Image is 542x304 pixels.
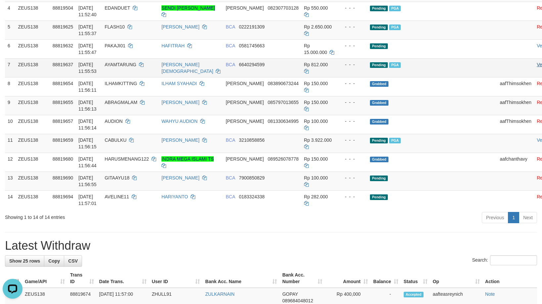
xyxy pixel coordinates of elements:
td: 13 [5,172,16,190]
span: Copy [48,258,60,264]
span: AVELINE11 [105,194,129,199]
span: 88819625 [53,24,73,29]
a: [PERSON_NAME] [161,100,200,105]
span: Accepted [404,292,424,297]
span: Copy 6640294599 to clipboard [239,62,265,67]
span: Rp 2.650.000 [304,24,332,29]
span: Copy 3210858856 to clipboard [239,137,265,143]
td: ZEUS138 [16,172,50,190]
span: [DATE] 11:55:53 [78,62,97,74]
span: Grabbed [370,157,388,162]
td: 12 [5,153,16,172]
span: Rp 100.000 [304,119,328,124]
span: Grabbed [370,100,388,106]
td: aafchanthavy [497,153,534,172]
a: [PERSON_NAME] [161,137,200,143]
span: Pending [370,194,388,200]
div: - - - [339,24,365,30]
span: [DATE] 11:52:40 [78,5,97,17]
div: - - - [339,80,365,87]
span: [DATE] 11:55:37 [78,24,97,36]
span: Pending [370,176,388,181]
span: ILHAMKITTING [105,81,137,86]
span: Copy 085797013655 to clipboard [268,100,298,105]
a: Show 25 rows [5,255,44,267]
span: 88819680 [53,156,73,162]
span: [DATE] 11:56:11 [78,81,97,93]
th: Game/API: activate to sort column ascending [22,269,68,288]
span: [PERSON_NAME] [226,5,264,11]
a: INDRA MEGA ISLAMI TS [161,156,214,162]
div: - - - [339,118,365,125]
span: EDANDUET [105,5,130,11]
td: ZEUS138 [16,77,50,96]
span: [DATE] 11:56:44 [78,156,97,168]
span: 88819637 [53,62,73,67]
span: CABULKU [105,137,126,143]
td: aafThimsokhen [497,96,534,115]
div: - - - [339,99,365,106]
a: [PERSON_NAME][DEMOGRAPHIC_DATA] [161,62,213,74]
span: Grabbed [370,81,388,87]
th: Amount: activate to sort column ascending [325,269,371,288]
span: Rp 150.000 [304,81,328,86]
span: Copy 081330634995 to clipboard [268,119,298,124]
span: Marked by aafsolysreylen [389,62,401,68]
a: WAHYU AUDION [161,119,198,124]
span: [DATE] 11:56:15 [78,137,97,149]
div: - - - [339,156,365,162]
td: 11 [5,134,16,153]
span: Rp 3.922.000 [304,137,332,143]
td: ZEUS138 [16,39,50,58]
span: [DATE] 11:56:55 [78,175,97,187]
td: 5 [5,21,16,39]
th: Bank Acc. Number: activate to sort column ascending [280,269,325,288]
span: CSV [68,258,78,264]
span: BCA [226,24,235,29]
div: - - - [339,193,365,200]
a: [PERSON_NAME] [161,24,200,29]
span: 88819690 [53,175,73,180]
a: Note [485,291,495,297]
span: Copy 083890673244 to clipboard [268,81,298,86]
span: Rp 150.000 [304,100,328,105]
span: Rp 100.000 [304,175,328,180]
td: aafThimsokhen [497,77,534,96]
span: BCA [226,43,235,48]
a: Previous [482,212,508,223]
span: AUDION [105,119,122,124]
span: AYAMTARUNG [105,62,136,67]
span: [PERSON_NAME] [226,119,264,124]
span: Rp 282.000 [304,194,328,199]
span: Rp 15.000.000 [304,43,327,55]
span: FLASH10 [105,24,125,29]
th: Bank Acc. Name: activate to sort column ascending [203,269,280,288]
td: ZEUS138 [16,115,50,134]
a: 1 [508,212,519,223]
td: ZEUS138 [16,21,50,39]
span: Copy 089526078778 to clipboard [268,156,298,162]
span: [DATE] 11:55:47 [78,43,97,55]
span: Show 25 rows [9,258,40,264]
a: Copy [44,255,64,267]
h1: Latest Withdraw [5,239,537,252]
span: 88819655 [53,100,73,105]
th: Status: activate to sort column ascending [401,269,430,288]
div: - - - [339,175,365,181]
div: - - - [339,137,365,143]
td: ZEUS138 [16,96,50,115]
td: 6 [5,39,16,58]
a: SENDI [PERSON_NAME] [161,5,215,11]
span: Pending [370,25,388,30]
span: 88819654 [53,81,73,86]
th: Op: activate to sort column ascending [430,269,482,288]
td: ZEUS138 [16,2,50,21]
td: aafThimsokhen [497,115,534,134]
td: 10 [5,115,16,134]
a: ZULKARNAIN [205,291,235,297]
span: Pending [370,43,388,49]
th: Balance: activate to sort column ascending [371,269,401,288]
span: Rp 550.000 [304,5,328,11]
a: [PERSON_NAME] [161,175,200,180]
span: Copy 0222191309 to clipboard [239,24,265,29]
